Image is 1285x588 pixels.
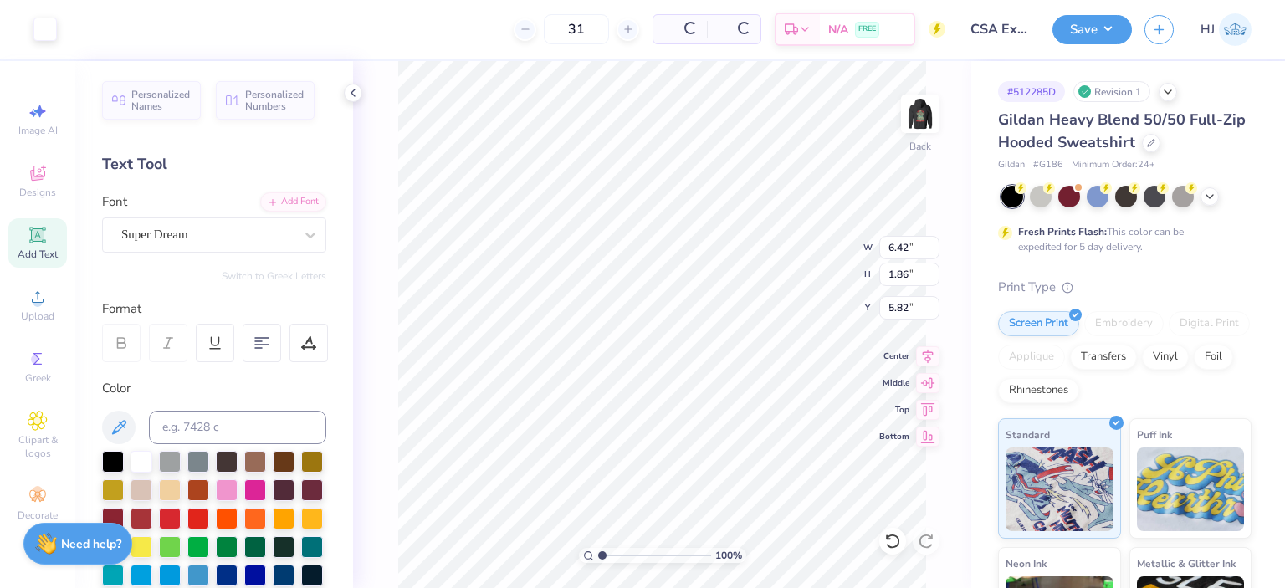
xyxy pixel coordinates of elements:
[1006,555,1047,572] span: Neon Ink
[828,21,848,38] span: N/A
[715,548,742,563] span: 100 %
[131,89,191,112] span: Personalized Names
[1201,20,1215,39] span: HJ
[222,269,326,283] button: Switch to Greek Letters
[1169,311,1250,336] div: Digital Print
[998,158,1025,172] span: Gildan
[1137,426,1172,443] span: Puff Ink
[998,311,1079,336] div: Screen Print
[1052,15,1132,44] button: Save
[18,248,58,261] span: Add Text
[102,379,326,398] div: Color
[998,378,1079,403] div: Rhinestones
[858,23,876,35] span: FREE
[18,124,58,137] span: Image AI
[1194,345,1233,370] div: Foil
[1137,555,1236,572] span: Metallic & Glitter Ink
[19,186,56,199] span: Designs
[1219,13,1252,46] img: Hughe Josh Cabanete
[998,110,1246,152] span: Gildan Heavy Blend 50/50 Full-Zip Hooded Sweatshirt
[8,433,67,460] span: Clipart & logos
[958,13,1040,46] input: Untitled Design
[25,371,51,385] span: Greek
[1070,345,1137,370] div: Transfers
[18,509,58,522] span: Decorate
[1018,224,1224,254] div: This color can be expedited for 5 day delivery.
[544,14,609,44] input: – –
[61,536,121,552] strong: Need help?
[1137,447,1245,531] img: Puff Ink
[1142,345,1189,370] div: Vinyl
[1033,158,1063,172] span: # G186
[102,153,326,176] div: Text Tool
[1006,447,1113,531] img: Standard
[1006,426,1050,443] span: Standard
[879,377,909,389] span: Middle
[909,139,931,154] div: Back
[1072,158,1155,172] span: Minimum Order: 24 +
[1018,225,1107,238] strong: Fresh Prints Flash:
[1073,81,1150,102] div: Revision 1
[1201,13,1252,46] a: HJ
[260,192,326,212] div: Add Font
[904,97,937,130] img: Back
[21,309,54,323] span: Upload
[998,278,1252,297] div: Print Type
[102,192,127,212] label: Font
[998,81,1065,102] div: # 512285D
[998,345,1065,370] div: Applique
[102,299,328,319] div: Format
[245,89,305,112] span: Personalized Numbers
[879,404,909,416] span: Top
[879,431,909,442] span: Bottom
[879,350,909,362] span: Center
[149,411,326,444] input: e.g. 7428 c
[1084,311,1164,336] div: Embroidery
